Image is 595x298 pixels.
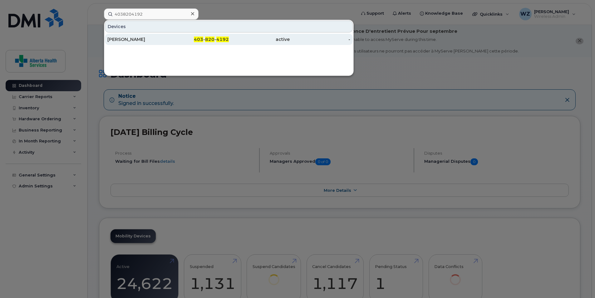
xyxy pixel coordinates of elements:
div: Devices [105,21,353,32]
div: [PERSON_NAME] [107,36,168,42]
div: - - [168,36,229,42]
span: 820 [205,37,214,42]
div: - [290,36,351,42]
div: active [229,36,290,42]
span: 403 [194,37,203,42]
a: [PERSON_NAME]403-820-4192active- [105,34,353,45]
span: 4192 [216,37,229,42]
